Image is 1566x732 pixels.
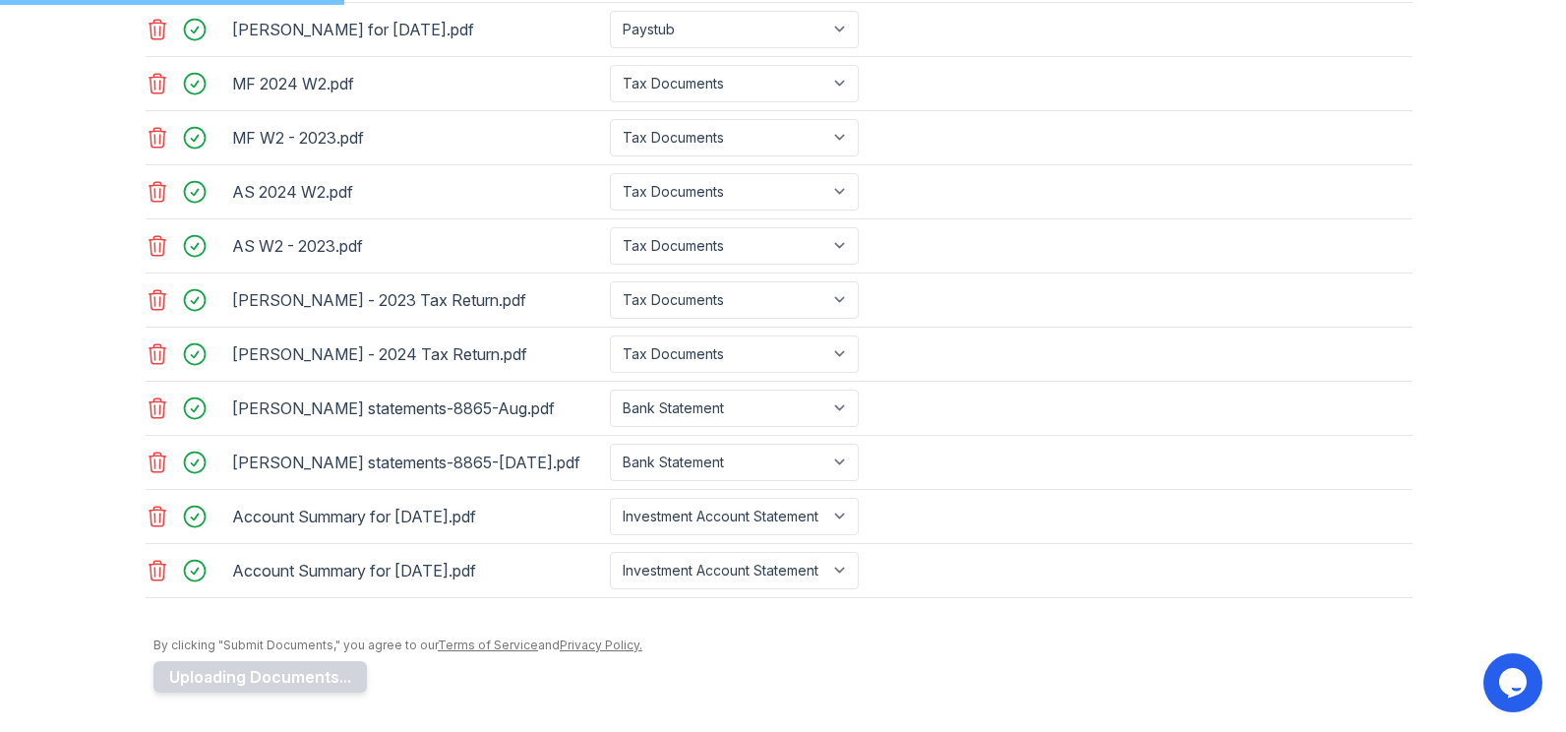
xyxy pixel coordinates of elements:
div: Account Summary for [DATE].pdf [232,555,602,586]
div: Account Summary for [DATE].pdf [232,501,602,532]
div: [PERSON_NAME] for [DATE].pdf [232,14,602,45]
div: AS 2024 W2.pdf [232,176,602,208]
iframe: chat widget [1483,653,1546,712]
button: Uploading Documents... [153,661,367,693]
a: Terms of Service [438,638,538,652]
div: [PERSON_NAME] - 2023 Tax Return.pdf [232,284,602,316]
div: MF 2024 W2.pdf [232,68,602,99]
div: [PERSON_NAME] - 2024 Tax Return.pdf [232,338,602,370]
div: [PERSON_NAME] statements-8865-[DATE].pdf [232,447,602,478]
div: [PERSON_NAME] statements-8865-Aug.pdf [232,393,602,424]
div: AS W2 - 2023.pdf [232,230,602,262]
div: By clicking "Submit Documents," you agree to our and [153,638,1413,653]
a: Privacy Policy. [560,638,642,652]
div: MF W2 - 2023.pdf [232,122,602,153]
